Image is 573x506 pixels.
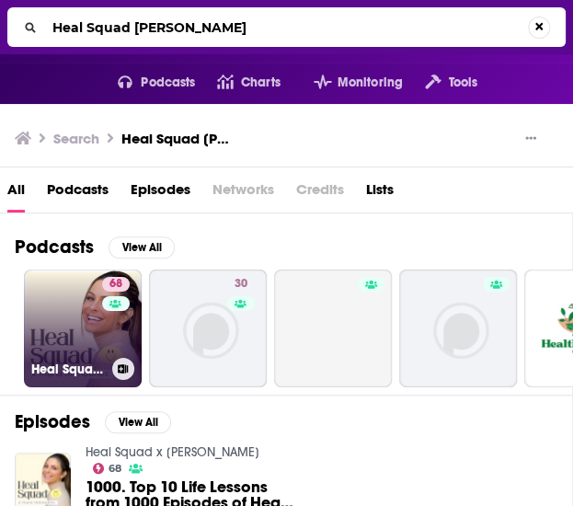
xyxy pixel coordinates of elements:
[149,270,267,387] a: 30
[109,236,175,259] button: View All
[15,410,90,433] h2: Episodes
[24,270,142,387] a: 68Heal Squad x [PERSON_NAME]
[102,277,130,292] a: 68
[518,130,544,148] button: Show More Button
[7,175,25,213] a: All
[403,68,477,98] button: open menu
[241,70,281,96] span: Charts
[15,410,171,433] a: EpisodesView All
[7,7,566,47] div: Search...
[53,130,99,147] h3: Search
[131,175,190,213] a: Episodes
[235,275,247,293] span: 30
[105,411,171,433] button: View All
[47,175,109,213] a: Podcasts
[86,444,259,460] a: Heal Squad x Maria Menounos
[96,68,196,98] button: open menu
[448,70,477,96] span: Tools
[15,236,94,259] h2: Podcasts
[141,70,195,96] span: Podcasts
[45,13,528,42] input: Search...
[366,175,394,213] a: Lists
[15,236,175,259] a: PodcastsView All
[109,275,122,293] span: 68
[121,130,230,147] h3: Heal Squad [PERSON_NAME]
[296,175,344,213] span: Credits
[109,465,121,473] span: 68
[31,362,105,377] h3: Heal Squad x [PERSON_NAME]
[227,277,255,292] a: 30
[93,463,122,474] a: 68
[292,68,403,98] button: open menu
[338,70,403,96] span: Monitoring
[195,68,280,98] a: Charts
[212,175,274,213] span: Networks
